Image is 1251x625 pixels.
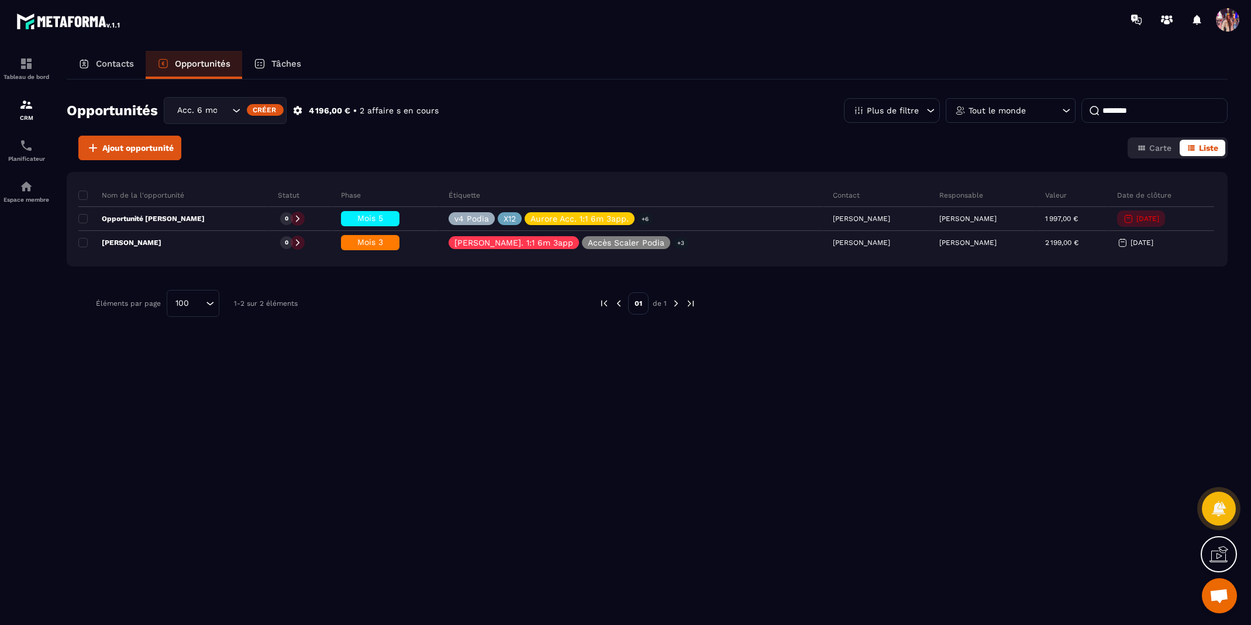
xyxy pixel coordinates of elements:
p: Tâches [271,58,301,69]
img: prev [614,298,624,309]
p: Statut [278,191,299,200]
span: Liste [1199,143,1218,153]
a: automationsautomationsEspace membre [3,171,50,212]
p: [PERSON_NAME] [939,215,997,223]
p: Plus de filtre [867,106,919,115]
a: Ouvrir le chat [1202,578,1237,613]
p: Éléments par page [96,299,161,308]
span: Mois 5 [357,213,383,223]
a: formationformationTableau de bord [3,48,50,89]
img: logo [16,11,122,32]
input: Search for option [218,104,229,117]
p: Phase [341,191,361,200]
p: Contact [833,191,860,200]
p: 0 [285,215,288,223]
p: [PERSON_NAME] [939,239,997,247]
p: 1-2 sur 2 éléments [234,299,298,308]
p: Accès Scaler Podia [588,239,664,247]
a: schedulerschedulerPlanificateur [3,130,50,171]
a: formationformationCRM [3,89,50,130]
p: Planificateur [3,156,50,162]
img: formation [19,98,33,112]
span: Acc. 6 mois - 3 appels [174,104,218,117]
p: Tableau de bord [3,74,50,80]
input: Search for option [193,297,203,310]
p: 01 [628,292,649,315]
p: de 1 [653,299,667,308]
p: 1 997,00 € [1045,215,1078,223]
button: Carte [1130,140,1178,156]
img: next [685,298,696,309]
a: Opportunités [146,51,242,79]
img: next [671,298,681,309]
button: Liste [1180,140,1225,156]
p: Étiquette [449,191,480,200]
p: CRM [3,115,50,121]
img: scheduler [19,139,33,153]
a: Tâches [242,51,313,79]
p: 2 199,00 € [1045,239,1078,247]
p: Opportunités [175,58,230,69]
p: +3 [673,237,688,249]
p: X12 [504,215,516,223]
h2: Opportunités [67,99,158,122]
img: prev [599,298,609,309]
p: 2 affaire s en cours [360,105,439,116]
p: +6 [637,213,653,225]
p: Date de clôture [1117,191,1171,200]
p: [DATE] [1136,215,1159,223]
p: Valeur [1045,191,1067,200]
p: Contacts [96,58,134,69]
p: 0 [285,239,288,247]
p: Responsable [939,191,983,200]
button: Ajout opportunité [78,136,181,160]
p: • [353,105,357,116]
p: Opportunité [PERSON_NAME] [78,214,205,223]
p: [PERSON_NAME] [78,238,161,247]
p: v4 Podia [454,215,489,223]
span: Ajout opportunité [102,142,174,154]
p: Nom de la l'opportunité [78,191,184,200]
span: 100 [171,297,193,310]
p: [PERSON_NAME]. 1:1 6m 3app [454,239,573,247]
div: Search for option [164,97,287,124]
p: Tout le monde [969,106,1026,115]
img: formation [19,57,33,71]
img: automations [19,179,33,194]
p: 4 196,00 € [309,105,350,116]
div: Search for option [167,290,219,317]
p: Aurore Acc. 1:1 6m 3app. [530,215,629,223]
p: [DATE] [1131,239,1153,247]
p: Espace membre [3,196,50,203]
span: Mois 3 [357,237,383,247]
div: Créer [247,104,284,116]
a: Contacts [67,51,146,79]
span: Carte [1149,143,1171,153]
